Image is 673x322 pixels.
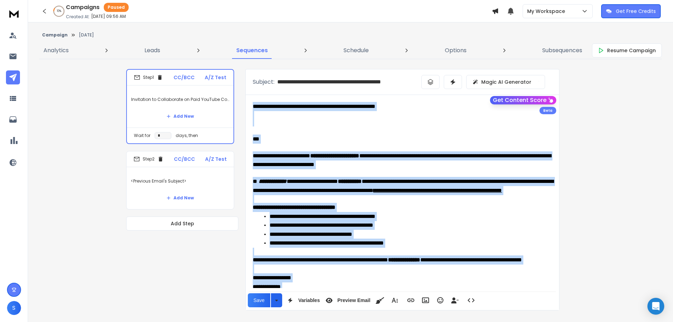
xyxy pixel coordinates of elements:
button: Magic AI Generator [466,75,545,89]
p: [DATE] [79,32,94,38]
p: Sequences [236,46,268,55]
p: Created At: [66,14,90,20]
li: Step2CC/BCCA/Z Test<Previous Email's Subject>Add New [126,151,234,210]
a: Options [441,42,471,59]
button: Get Content Score [490,96,556,104]
p: <Previous Email's Subject> [131,171,230,191]
p: days, then [176,133,198,138]
button: Add New [161,109,199,123]
button: Save [248,293,270,307]
p: Leads [144,46,160,55]
button: More Text [388,293,401,307]
button: Get Free Credits [601,4,661,18]
a: Sequences [232,42,272,59]
button: Emoticons [434,293,447,307]
span: Variables [297,297,321,303]
div: Step 2 [134,156,164,162]
div: Beta [539,107,556,114]
button: Resume Campaign [592,43,662,57]
span: Preview Email [336,297,372,303]
button: Campaign [42,32,68,38]
button: Variables [284,293,321,307]
p: My Workspace [527,8,568,15]
button: Add Step [126,217,238,231]
button: Insert Image (Ctrl+P) [419,293,432,307]
div: Step 1 [134,74,163,81]
p: Get Free Credits [616,8,656,15]
button: Code View [464,293,478,307]
p: Schedule [344,46,369,55]
a: Analytics [39,42,73,59]
li: Step1CC/BCCA/Z TestInvitation to Collaborate on Paid YouTube ContentAdd NewWait fordays, then [126,69,234,144]
p: Invitation to Collaborate on Paid YouTube Content [131,90,229,109]
button: Insert Unsubscribe Link [448,293,462,307]
p: Options [445,46,467,55]
p: A/Z Test [205,74,226,81]
h1: Campaigns [66,3,100,12]
button: S [7,301,21,315]
p: CC/BCC [174,156,195,163]
button: Insert Link (Ctrl+K) [404,293,417,307]
p: Analytics [43,46,69,55]
button: Add New [161,191,199,205]
p: 10 % [57,9,61,13]
p: Subsequences [542,46,582,55]
button: Preview Email [322,293,372,307]
div: Paused [104,3,129,12]
p: Wait for [134,133,150,138]
button: Clean HTML [373,293,387,307]
a: Schedule [339,42,373,59]
p: Subject: [253,78,274,86]
p: Magic AI Generator [481,78,531,85]
p: A/Z Test [205,156,227,163]
a: Subsequences [538,42,586,59]
div: Open Intercom Messenger [647,298,664,315]
p: CC/BCC [174,74,195,81]
a: Leads [140,42,164,59]
p: [DATE] 09:56 AM [91,14,126,19]
img: logo [7,7,21,20]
